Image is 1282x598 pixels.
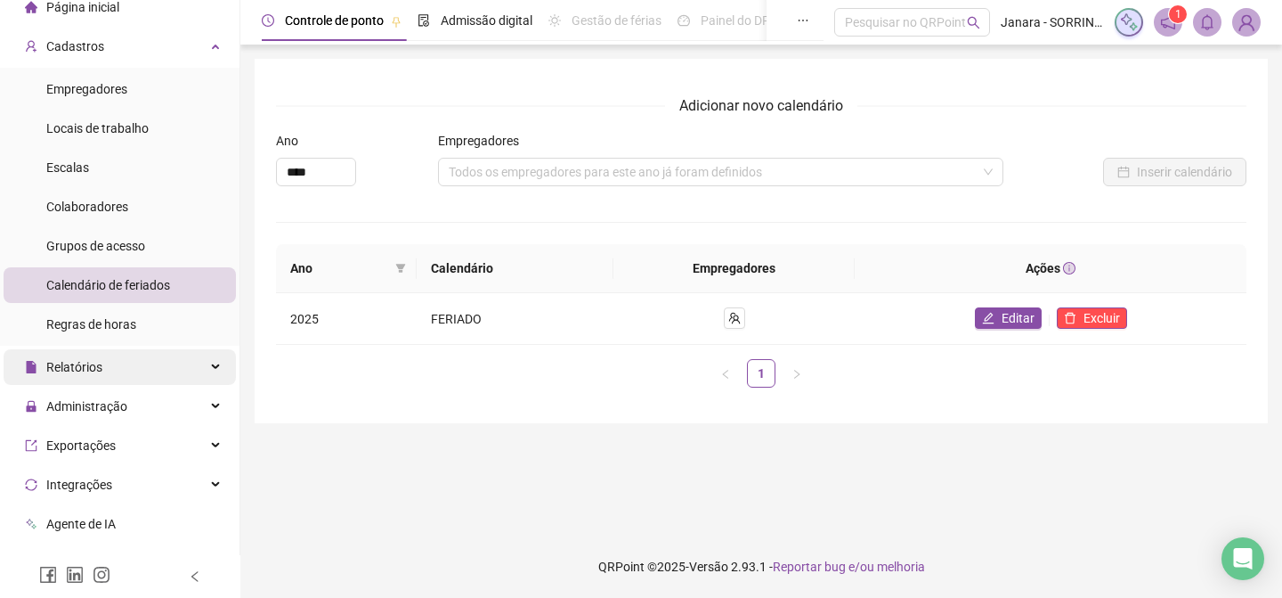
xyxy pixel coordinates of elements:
[392,255,410,282] span: filter
[1103,158,1246,186] button: Inserir calendário
[689,560,728,574] span: Versão
[395,263,406,274] span: filter
[46,438,116,453] span: Exportações
[93,566,110,584] span: instagram
[441,13,532,28] span: Admissão digital
[1199,14,1215,30] span: bell
[276,131,310,151] label: Ano
[1063,262,1075,274] span: info-circle
[1001,12,1104,32] span: Janara - SORRINOVA GARIBALDI
[46,200,128,214] span: Colaboradores
[417,244,613,293] th: Calendário
[982,312,994,324] span: edit
[1221,537,1264,580] div: Open Intercom Messenger
[25,400,37,413] span: lock
[797,14,809,27] span: ellipsis
[25,439,37,452] span: export
[1169,5,1187,23] sup: 1
[783,359,811,388] button: right
[46,399,127,414] span: Administração
[1064,312,1076,324] span: delete
[773,560,925,574] span: Reportar bug e/ou melhoria
[1002,308,1035,328] span: Editar
[290,258,388,278] span: Ano
[189,570,201,583] span: left
[975,307,1042,329] button: Editar
[46,278,170,292] span: Calendário de feriados
[1057,307,1127,329] button: Excluir
[711,359,740,388] li: Página anterior
[1175,8,1181,20] span: 1
[791,369,802,380] span: right
[748,360,775,387] a: 1
[548,14,561,27] span: sun
[276,293,417,345] td: 2025
[66,566,84,584] span: linkedin
[25,361,37,373] span: file
[783,359,811,388] li: Próxima página
[46,517,116,531] span: Agente de IA
[720,369,731,380] span: left
[25,40,37,53] span: user-add
[572,13,661,28] span: Gestão de férias
[1119,12,1139,32] img: sparkle-icon.fc2bf0ac1784a2077858766a79e2daf3.svg
[418,14,430,27] span: file-done
[967,16,980,29] span: search
[46,39,104,53] span: Cadastros
[747,359,775,388] li: 1
[46,478,112,492] span: Integrações
[613,244,855,293] th: Empregadores
[665,94,857,117] span: Adicionar novo calendário
[46,82,127,96] span: Empregadores
[417,293,613,345] td: FERIADO
[678,14,690,27] span: dashboard
[262,14,274,27] span: clock-circle
[285,13,384,28] span: Controle de ponto
[25,1,37,13] span: home
[1083,308,1120,328] span: Excluir
[438,131,531,151] label: Empregadores
[46,360,102,374] span: Relatórios
[728,312,741,324] span: team
[46,160,89,175] span: Escalas
[391,16,402,27] span: pushpin
[1160,14,1176,30] span: notification
[46,121,149,135] span: Locais de trabalho
[711,359,740,388] button: left
[240,536,1282,598] footer: QRPoint © 2025 - 2.93.1 -
[869,258,1232,278] div: Ações
[46,317,136,332] span: Regras de horas
[39,566,57,584] span: facebook
[25,479,37,491] span: sync
[46,239,145,253] span: Grupos de acesso
[701,13,770,28] span: Painel do DP
[1233,9,1260,36] img: 94962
